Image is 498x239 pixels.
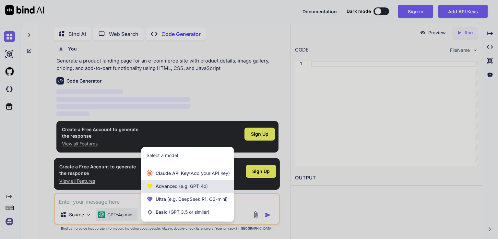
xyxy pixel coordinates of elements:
[147,152,178,159] div: Select a model
[156,170,230,176] span: Claude API Key
[156,209,209,215] span: Basic
[156,183,208,189] span: Advanced
[166,196,228,202] span: (e.g. DeepSeek R1, O3-mini)
[189,170,230,176] span: (Add your API Key)
[156,196,228,202] span: Ultra
[178,183,208,189] span: (e.g. GPT-4o)
[169,209,209,215] span: (GPT 3.5 or similar)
